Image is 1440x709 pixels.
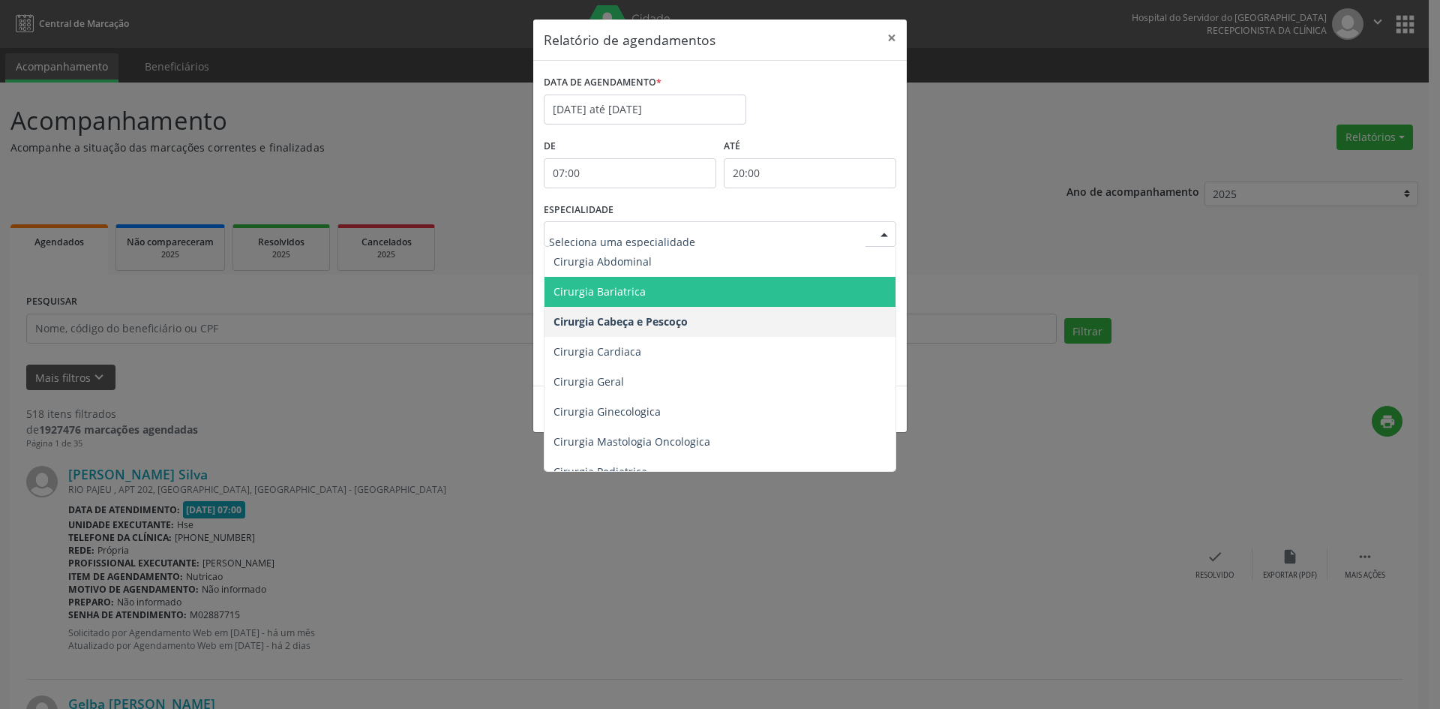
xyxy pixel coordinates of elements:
[553,344,641,359] span: Cirurgia Cardiaca
[877,20,907,56] button: Close
[553,314,688,329] span: Cirurgia Cabeça e Pescoço
[549,227,865,257] input: Seleciona uma especialidade
[553,434,710,449] span: Cirurgia Mastologia Oncologica
[553,404,661,419] span: Cirurgia Ginecologica
[724,135,896,158] label: ATÉ
[544,71,661,95] label: DATA DE AGENDAMENTO
[553,464,647,479] span: Cirurgia Pediatrica
[553,374,624,389] span: Cirurgia Geral
[544,30,715,50] h5: Relatório de agendamentos
[544,158,716,188] input: Selecione o horário inicial
[544,95,746,125] input: Selecione uma data ou intervalo
[544,135,716,158] label: De
[553,284,646,299] span: Cirurgia Bariatrica
[544,199,613,222] label: ESPECIALIDADE
[724,158,896,188] input: Selecione o horário final
[553,254,652,269] span: Cirurgia Abdominal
